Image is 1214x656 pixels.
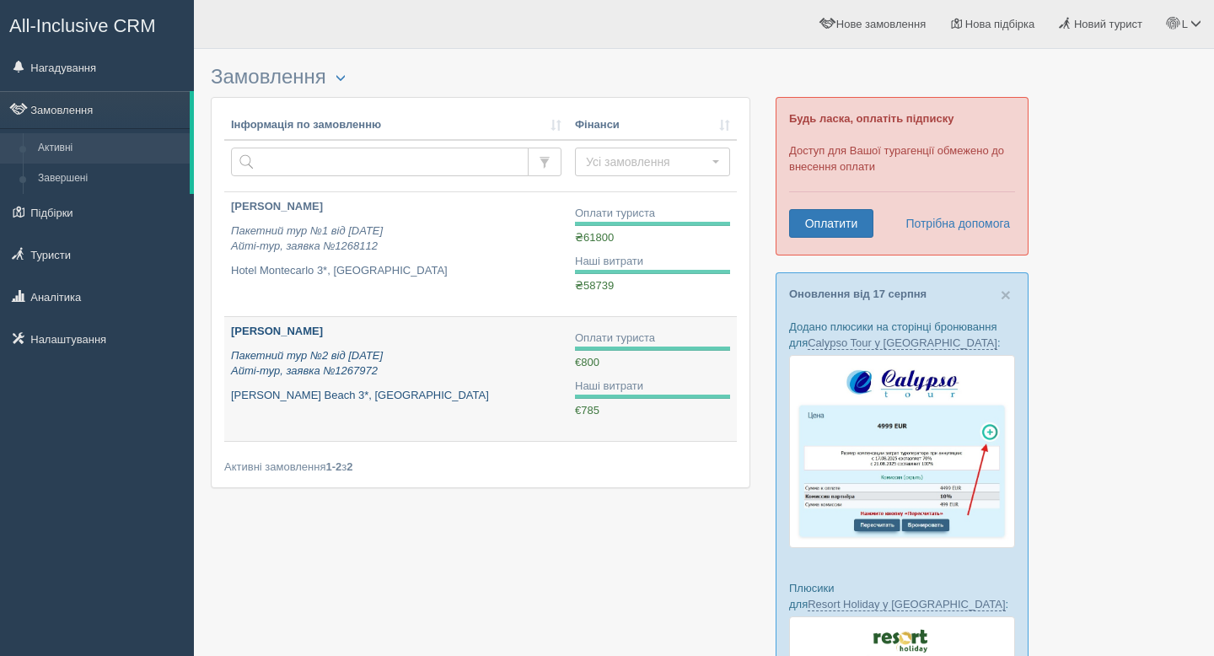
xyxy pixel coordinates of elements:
[231,388,561,404] p: [PERSON_NAME] Beach 3*, [GEOGRAPHIC_DATA]
[575,231,614,244] span: ₴61800
[1001,285,1011,304] span: ×
[575,148,730,176] button: Усі замовлення
[1001,286,1011,304] button: Close
[231,325,323,337] b: [PERSON_NAME]
[1182,18,1188,30] span: L
[9,15,156,36] span: All-Inclusive CRM
[575,117,730,133] a: Фінанси
[211,66,750,89] h3: Замовлення
[30,133,190,164] a: Активні
[575,279,614,292] span: ₴58739
[894,209,1011,238] a: Потрібна допомога
[808,598,1005,611] a: Resort Holiday у [GEOGRAPHIC_DATA]
[808,336,997,350] a: Calypso Tour у [GEOGRAPHIC_DATA]
[231,200,323,212] b: [PERSON_NAME]
[224,317,568,441] a: [PERSON_NAME] Пакетний тур №2 від [DATE]Айті-тур, заявка №1267972 [PERSON_NAME] Beach 3*, [GEOGRA...
[224,192,568,316] a: [PERSON_NAME] Пакетний тур №1 від [DATE]Айті-тур, заявка №1268112 Hotel Montecarlo 3*, [GEOGRAPHI...
[1,1,193,47] a: All-Inclusive CRM
[346,460,352,473] b: 2
[776,97,1029,255] div: Доступ для Вашої турагенції обмежено до внесення оплати
[789,319,1015,351] p: Додано плюсики на сторінці бронювання для :
[231,148,529,176] input: Пошук за номером замовлення, ПІБ або паспортом туриста
[30,164,190,194] a: Завершені
[231,117,561,133] a: Інформація по замовленню
[789,288,927,300] a: Оновлення від 17 серпня
[789,580,1015,612] p: Плюсики для :
[789,355,1015,548] img: calypso-tour-proposal-crm-for-travel-agency.jpg
[789,209,873,238] a: Оплатити
[965,18,1035,30] span: Нова підбірка
[224,459,737,475] div: Активні замовлення з
[586,153,708,170] span: Усі замовлення
[575,331,730,347] div: Оплати туриста
[575,404,599,417] span: €785
[575,206,730,222] div: Оплати туриста
[231,349,383,378] i: Пакетний тур №2 від [DATE] Айті-тур, заявка №1267972
[575,356,599,368] span: €800
[1074,18,1142,30] span: Новий турист
[575,379,730,395] div: Наші витрати
[326,460,342,473] b: 1-2
[789,112,953,125] b: Будь ласка, оплатіть підписку
[575,254,730,270] div: Наші витрати
[836,18,926,30] span: Нове замовлення
[231,263,561,279] p: Hotel Montecarlo 3*, [GEOGRAPHIC_DATA]
[231,224,383,253] i: Пакетний тур №1 від [DATE] Айті-тур, заявка №1268112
